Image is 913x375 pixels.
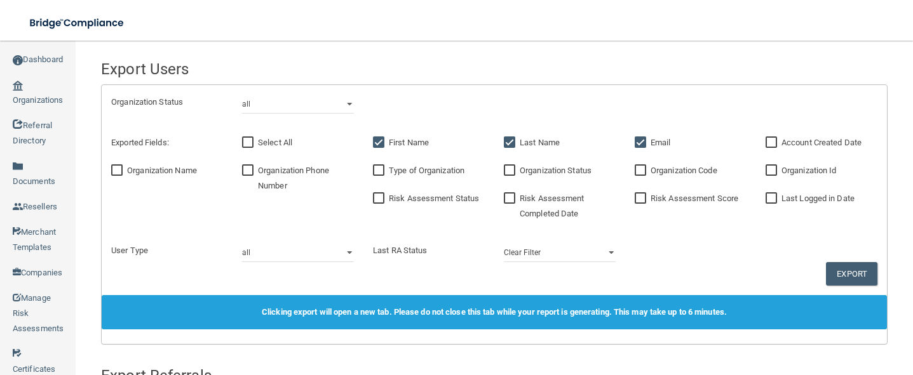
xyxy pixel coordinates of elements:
[373,138,388,148] input: First Name
[766,194,780,204] input: Last Logged in Date
[520,194,585,218] span: Risk Assessment Completed Date
[651,194,738,203] span: Risk Assessment Score
[111,166,126,176] input: Organization Name
[373,166,388,176] input: Type of Organization
[504,166,518,176] input: Organization Status
[635,138,649,148] input: Email
[13,55,23,65] img: ic_dashboard_dark.d01f4a41.png
[504,138,518,148] input: Last Name
[826,262,877,286] button: Export
[781,138,862,147] span: Account Created Date
[635,166,649,176] input: Organization Code
[13,202,23,212] img: ic_reseller.de258add.png
[635,194,649,204] input: Risk Assessment Score
[242,166,257,176] input: Organization Phone Number
[504,194,518,204] input: Risk Assessment Completed Date
[13,81,23,91] img: organization-icon.f8decf85.png
[389,194,479,203] span: Risk Assessment Status
[781,194,855,203] span: Last Logged in Date
[373,194,388,204] input: Risk Assessment Status
[127,166,197,175] span: Organization Name
[766,166,780,176] input: Organization Id
[651,138,671,147] span: Email
[13,161,23,171] img: icon-documents.8dae5593.png
[262,307,727,317] span: Clicking export will open a new tab. Please do not close this tab while your report is generating...
[102,243,233,258] div: User Type
[242,138,257,148] input: Select All
[389,166,464,175] span: Type of Organization
[101,61,888,77] h4: Export Users
[102,95,233,110] div: Organization Status
[520,138,560,147] span: Last Name
[781,166,837,175] span: Organization Id
[766,138,780,148] input: Account Created Date
[111,135,223,150] div: Exported Fields:
[389,138,429,147] span: First Name
[363,243,494,258] div: Last RA Status
[520,166,592,175] span: Organization Status
[258,138,292,147] span: Select All
[258,166,329,190] span: Organization Phone Number
[651,166,717,175] span: Organization Code
[19,10,136,36] img: bridge_compliance_login_screen.278c3ca4.svg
